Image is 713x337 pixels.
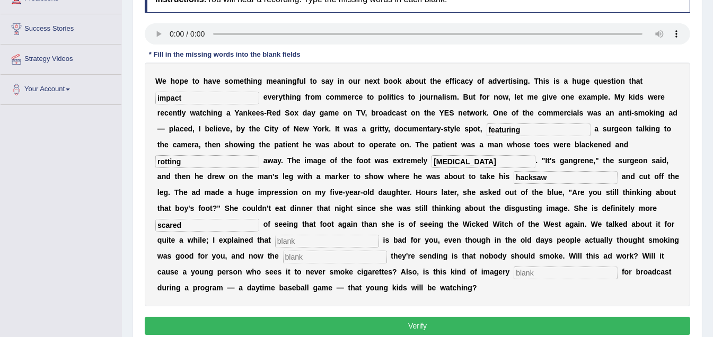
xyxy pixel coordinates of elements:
b: s [556,77,560,85]
b: t [627,109,630,117]
b: a [226,109,231,117]
b: n [213,109,218,117]
b: d [303,109,307,117]
b: e [359,93,363,101]
b: e [256,109,260,117]
b: f [482,77,485,85]
b: e [503,109,507,117]
b: t [467,109,470,117]
b: r [357,77,360,85]
b: l [387,93,389,101]
b: m [638,109,645,117]
b: e [252,109,256,117]
b: k [248,109,252,117]
b: T [534,77,539,85]
input: blank [155,219,259,232]
b: l [602,93,604,101]
b: a [208,77,212,85]
b: . [528,77,530,85]
b: o [498,93,503,101]
b: m [233,77,240,85]
b: i [290,93,292,101]
b: y [311,109,315,117]
b: l [577,109,579,117]
b: a [239,109,243,117]
b: a [196,109,200,117]
b: i [389,93,391,101]
b: x [583,93,587,101]
b: n [243,109,248,117]
b: T [356,109,361,117]
b: n [288,77,293,85]
b: e [184,77,188,85]
b: o [616,77,621,85]
b: y [621,93,625,101]
b: m [451,93,457,101]
b: o [228,77,233,85]
b: a [307,109,311,117]
b: e [263,93,268,101]
b: e [445,77,450,85]
b: o [411,109,416,117]
b: v [268,93,272,101]
b: m [591,93,597,101]
b: m [553,109,560,117]
b: n [622,109,627,117]
b: f [305,93,307,101]
b: w [190,109,196,117]
b: f [297,77,300,85]
b: s [579,109,584,117]
b: R [267,109,272,117]
b: t [523,109,525,117]
b: y [329,77,333,85]
b: n [416,109,420,117]
b: n [292,93,297,101]
b: s [607,77,611,85]
b: t [310,77,313,85]
b: h [539,77,543,85]
b: w [648,93,654,101]
b: n [434,93,438,101]
b: p [180,77,184,85]
b: i [543,77,545,85]
b: a [406,77,410,85]
b: s [513,77,517,85]
b: b [410,77,415,85]
b: n [519,77,524,85]
b: i [510,77,513,85]
b: c [567,109,571,117]
b: e [240,77,244,85]
b: s [545,77,550,85]
a: Strategy Videos [1,45,121,71]
a: Success Stories [1,14,121,41]
b: r [430,93,433,101]
b: r [658,93,661,101]
b: j [419,93,421,101]
b: S [449,109,454,117]
b: o [311,93,315,101]
b: . [608,93,610,101]
b: a [619,109,623,117]
b: y [469,77,473,85]
b: n [566,93,570,101]
b: o [512,109,516,117]
b: d [276,109,281,117]
b: o [421,93,426,101]
b: e [604,93,608,101]
b: t [391,93,394,101]
b: i [286,77,288,85]
input: blank [514,171,618,184]
b: o [312,77,317,85]
b: y [182,109,186,117]
b: t [521,93,523,101]
b: g [320,109,324,117]
b: o [383,93,388,101]
b: t [408,93,411,101]
b: i [454,77,456,85]
b: o [561,93,566,101]
b: e [553,93,557,101]
b: e [431,109,435,117]
b: t [283,93,285,101]
b: r [376,109,378,117]
b: n [253,77,258,85]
